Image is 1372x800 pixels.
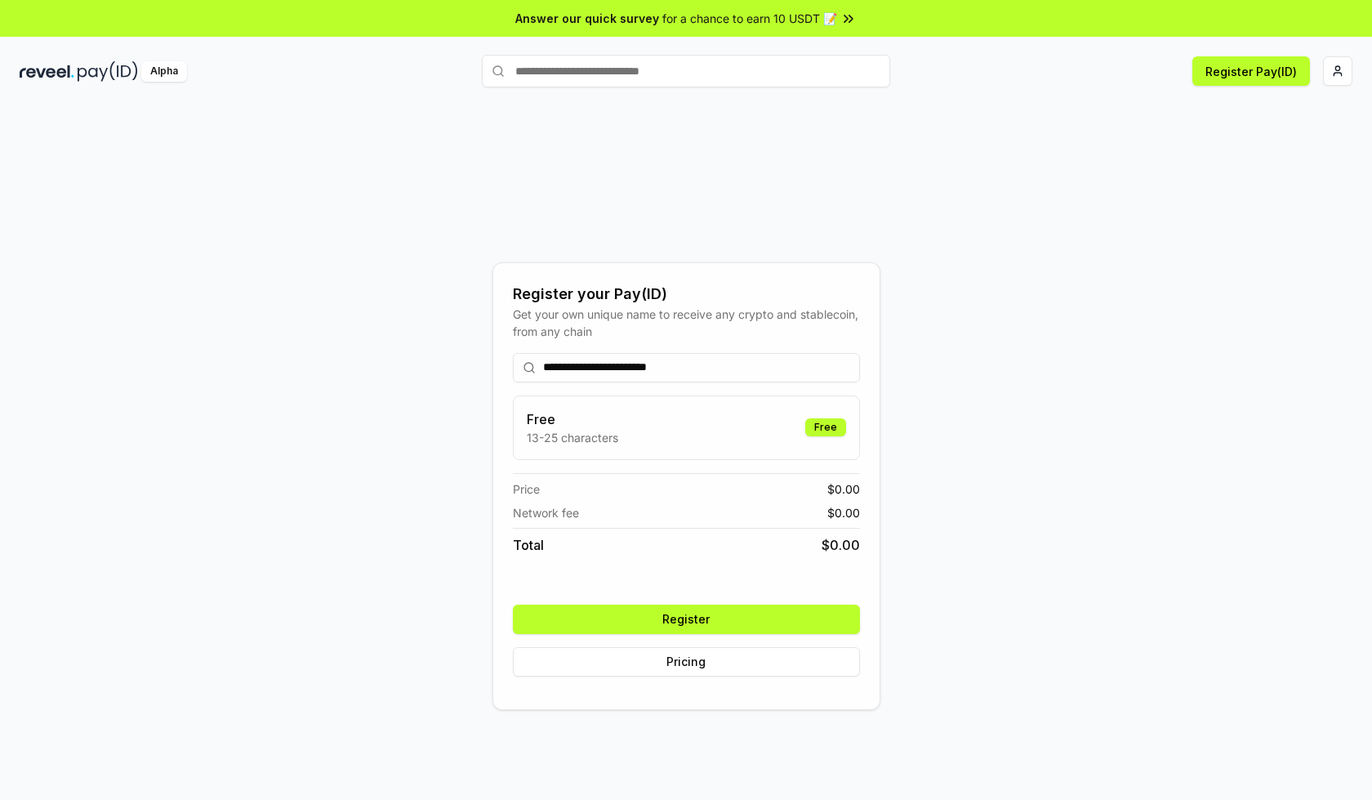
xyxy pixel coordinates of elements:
img: reveel_dark [20,61,74,82]
div: Get your own unique name to receive any crypto and stablecoin, from any chain [513,306,860,340]
div: Register your Pay(ID) [513,283,860,306]
span: for a chance to earn 10 USDT 📝 [662,10,837,27]
p: 13-25 characters [527,429,618,446]
div: Free [805,418,846,436]
h3: Free [527,409,618,429]
span: $ 0.00 [827,480,860,498]
button: Register [513,605,860,634]
button: Register Pay(ID) [1192,56,1310,86]
span: Total [513,535,544,555]
span: $ 0.00 [827,504,860,521]
img: pay_id [78,61,138,82]
span: Network fee [513,504,579,521]
span: Price [513,480,540,498]
span: $ 0.00 [822,535,860,555]
div: Alpha [141,61,187,82]
span: Answer our quick survey [515,10,659,27]
button: Pricing [513,647,860,677]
